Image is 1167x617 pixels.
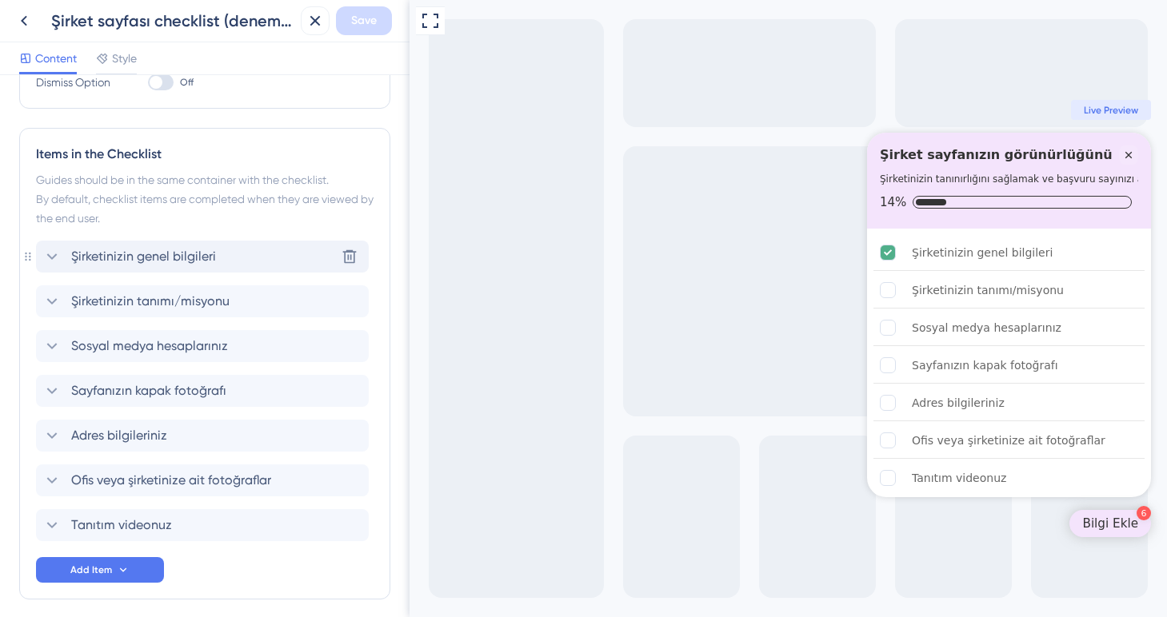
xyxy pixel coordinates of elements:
div: Adres bilgileriniz [502,393,595,412]
button: Add Item [36,557,164,583]
div: Open Bilgi Ekle checklist, remaining modules: 6 [660,510,741,537]
div: 6 [727,506,741,520]
div: Şirket sayfanızın görünürlüğünü artırın [470,145,753,165]
span: Add Item [70,563,112,576]
div: Checklist progress: 14% [470,195,729,209]
div: Şirket sayfası checklist (deneme) [51,10,294,32]
div: Adres bilgileriniz is incomplete. [464,385,735,421]
span: Save [351,11,377,30]
div: Dismiss Option [36,73,116,92]
div: Şirketinizin genel bilgileri is complete. [464,235,735,271]
div: Şirketinizin tanımı/misyonu is incomplete. [464,273,735,308]
div: Sosyal medya hesaplarınız [502,318,652,337]
div: Sayfanızın kapak fotoğrafı is incomplete. [464,348,735,384]
div: Close Checklist [709,145,729,165]
span: Live Preview [674,104,729,117]
span: Style [112,49,137,68]
div: Şirketinizin tanımı/misyonu [502,281,654,300]
div: Items in the Checklist [36,145,374,164]
span: Sosyal medya hesaplarınız [71,336,228,356]
div: Şirketinizin genel bilgileri [502,243,643,262]
div: Tanıtım videonuz [502,468,597,488]
span: Content [35,49,77,68]
div: Sosyal medya hesaplarınız is incomplete. [464,310,735,346]
span: Adres bilgileriniz [71,426,167,445]
div: Tanıtım videonuz is incomplete. [464,460,735,496]
div: Ofis veya şirketinize ait fotoğraflar is incomplete. [464,423,735,459]
div: Ofis veya şirketinize ait fotoğraflar [502,431,696,450]
div: 14% [470,195,497,209]
span: Şirketinizin genel bilgileri [71,247,216,266]
button: Save [336,6,392,35]
div: Checklist items [458,229,741,499]
div: Bilgi Ekle [673,515,729,531]
span: Tanıtım videonuz [71,515,172,535]
span: Off [180,76,194,89]
div: Guides should be in the same container with the checklist. By default, checklist items are comple... [36,170,374,228]
div: Şirketinizin tanınırlığını sağlamak ve başvuru sayınızı artırmak için daha fazla bilgi ekleyin. [470,171,905,187]
div: Checklist Container [458,133,741,497]
span: Şirketinizin tanımı/misyonu [71,292,230,311]
span: Ofis veya şirketinize ait fotoğraflar [71,471,271,490]
span: Sayfanızın kapak fotoğrafı [71,381,226,400]
div: Sayfanızın kapak fotoğrafı [502,356,649,375]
